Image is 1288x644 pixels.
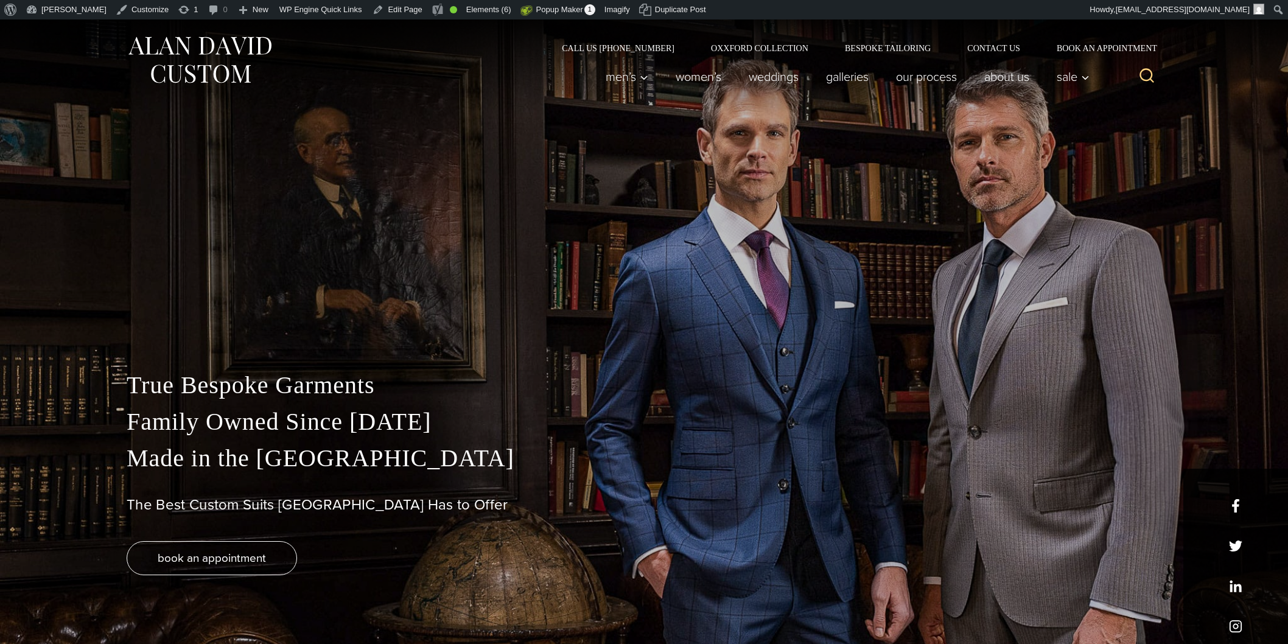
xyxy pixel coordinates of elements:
a: linkedin [1229,579,1242,593]
span: [EMAIL_ADDRESS][DOMAIN_NAME] [1116,5,1250,14]
a: Women’s [662,65,735,89]
span: Sale [1057,71,1090,83]
a: Oxxford Collection [693,44,827,52]
span: book an appointment [158,549,266,567]
a: Galleries [813,65,883,89]
a: Call Us [PHONE_NUMBER] [544,44,693,52]
a: Our Process [883,65,971,89]
a: instagram [1229,620,1242,633]
a: Bespoke Tailoring [827,44,949,52]
a: Book an Appointment [1038,44,1161,52]
a: Contact Us [949,44,1038,52]
span: Men’s [606,71,648,83]
p: True Bespoke Garments Family Owned Since [DATE] Made in the [GEOGRAPHIC_DATA] [127,367,1161,477]
a: About Us [971,65,1043,89]
span: 1 [584,4,595,15]
a: book an appointment [127,541,297,575]
a: facebook [1229,499,1242,513]
div: Good [450,6,457,13]
h1: The Best Custom Suits [GEOGRAPHIC_DATA] Has to Offer [127,496,1161,514]
img: Alan David Custom [127,33,273,87]
button: View Search Form [1132,62,1161,91]
nav: Primary Navigation [592,65,1096,89]
nav: Secondary Navigation [544,44,1161,52]
a: weddings [735,65,813,89]
a: x/twitter [1229,539,1242,553]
